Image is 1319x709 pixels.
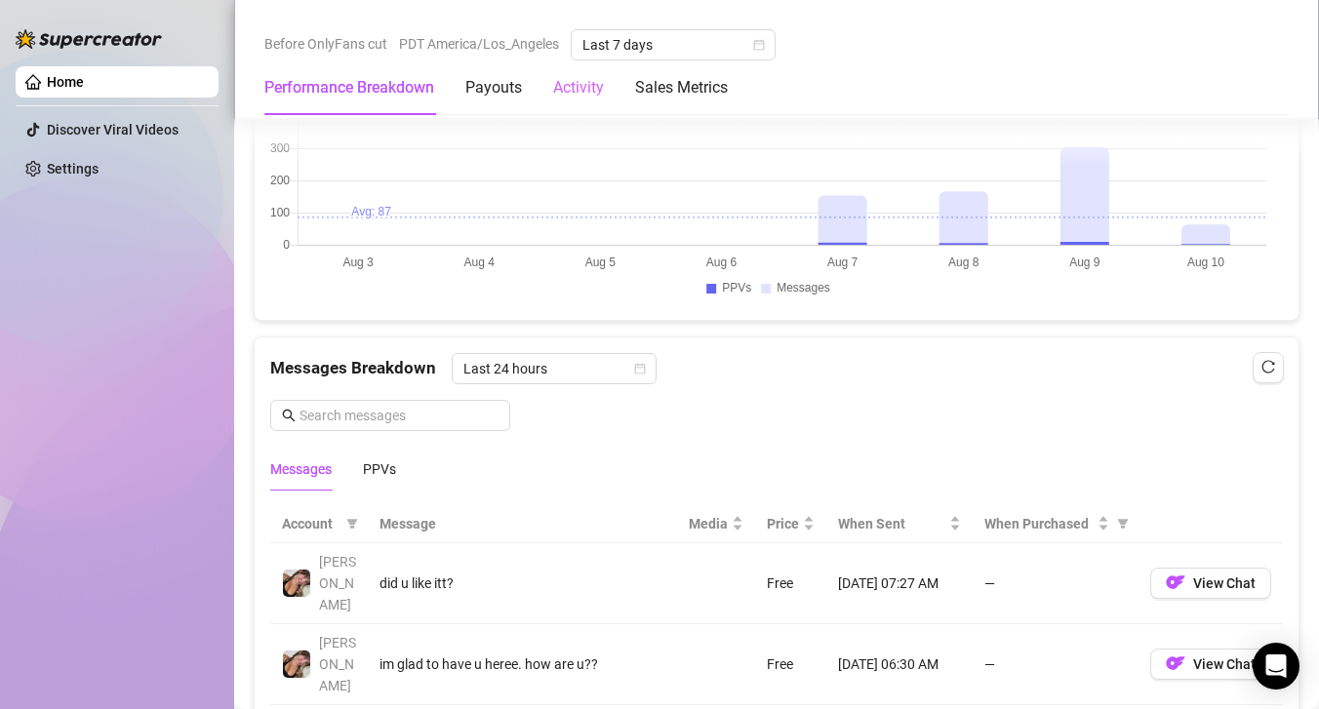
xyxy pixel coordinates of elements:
[283,570,310,597] img: Christina
[582,30,764,59] span: Last 7 days
[634,363,646,374] span: calendar
[47,122,179,138] a: Discover Viral Videos
[1193,656,1256,672] span: View Chat
[1166,653,1185,673] img: OF
[368,505,677,543] th: Message
[826,505,973,543] th: When Sent
[300,405,499,426] input: Search messages
[973,543,1139,624] td: —
[16,29,162,49] img: logo-BBDzfeDw.svg
[677,505,755,543] th: Media
[755,624,826,705] td: Free
[1150,649,1271,680] button: OFView Chat
[282,513,339,534] span: Account
[47,161,99,177] a: Settings
[1113,509,1133,538] span: filter
[973,505,1139,543] th: When Purchased
[753,39,765,51] span: calendar
[380,653,665,675] div: im glad to have u heree. how are u??
[1117,518,1129,530] span: filter
[264,29,387,59] span: Before OnlyFans cut
[363,458,396,480] div: PPVs
[1261,360,1275,374] span: reload
[826,624,973,705] td: [DATE] 06:30 AM
[1253,643,1299,689] div: Open Intercom Messenger
[319,635,356,693] span: [PERSON_NAME]
[380,572,665,594] div: did u like itt?
[282,409,296,422] span: search
[270,458,332,480] div: Messages
[1150,660,1271,676] a: OFView Chat
[1193,575,1256,591] span: View Chat
[984,513,1094,534] span: When Purchased
[973,624,1139,705] td: —
[1150,568,1271,599] button: OFView Chat
[767,513,799,534] span: Price
[47,74,84,90] a: Home
[283,650,310,678] img: Christina
[264,76,434,99] div: Performance Breakdown
[342,509,362,538] span: filter
[635,76,728,99] div: Sales Metrics
[553,76,604,99] div: Activity
[755,505,826,543] th: Price
[838,513,945,534] span: When Sent
[826,543,973,624] td: [DATE] 07:27 AM
[399,29,559,59] span: PDT America/Los_Angeles
[689,513,728,534] span: Media
[465,76,522,99] div: Payouts
[1150,579,1271,595] a: OFView Chat
[270,353,1283,384] div: Messages Breakdown
[1166,572,1185,592] img: OF
[319,554,356,612] span: [PERSON_NAME]
[463,354,645,383] span: Last 24 hours
[755,543,826,624] td: Free
[346,518,358,530] span: filter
